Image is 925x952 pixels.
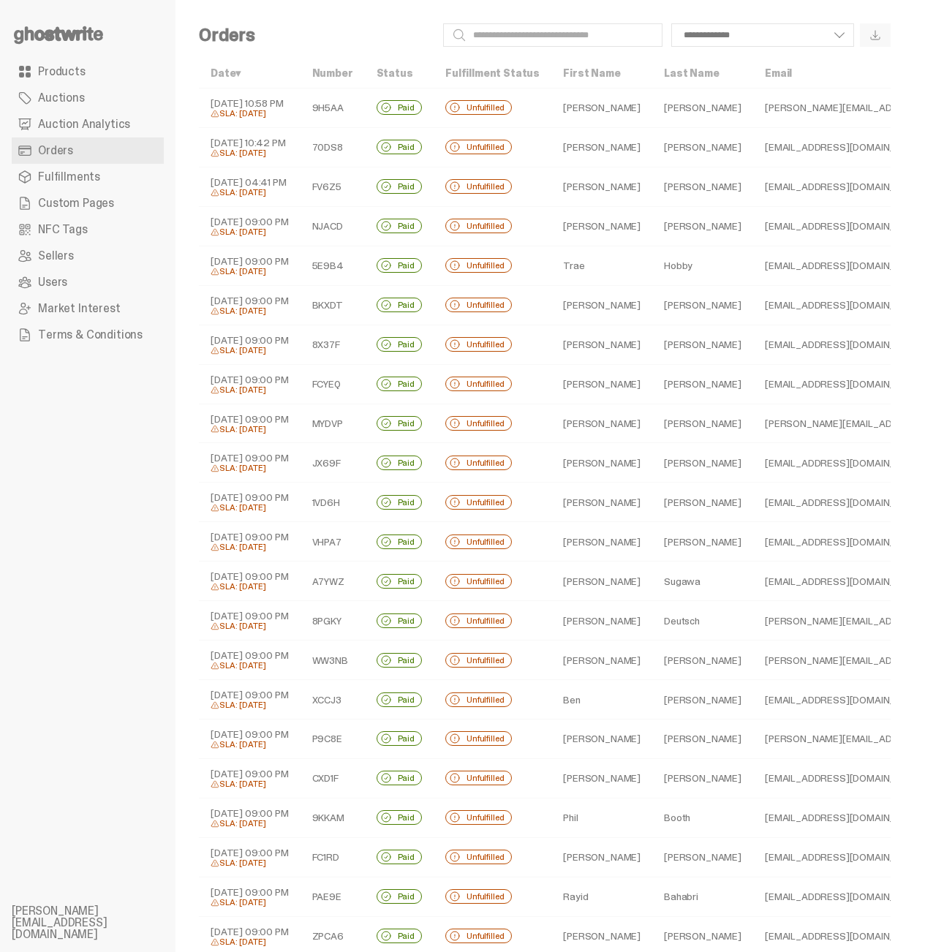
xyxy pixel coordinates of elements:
[652,601,753,641] td: Deutsch
[551,443,652,483] td: [PERSON_NAME]
[12,243,164,269] a: Sellers
[301,404,365,443] td: MYDVP
[377,692,422,707] div: Paid
[377,574,422,589] div: Paid
[377,456,422,470] div: Paid
[199,522,301,562] td: [DATE] 09:00 PM
[301,877,365,916] td: PAE9E
[551,719,652,759] td: [PERSON_NAME]
[652,364,753,404] td: [PERSON_NAME]
[38,171,100,183] span: Fulfillments
[652,877,753,916] td: Bahabri
[211,188,289,197] div: SLA: [DATE]
[652,483,753,522] td: [PERSON_NAME]
[445,140,512,154] div: Unfulfilled
[445,416,512,431] div: Unfulfilled
[301,206,365,246] td: NJACD
[199,641,301,680] td: [DATE] 09:00 PM
[211,227,289,237] div: SLA: [DATE]
[211,109,289,118] div: SLA: [DATE]
[199,325,301,364] td: [DATE] 09:00 PM
[445,850,512,864] div: Unfulfilled
[301,167,365,206] td: FV6Z5
[365,58,434,88] th: Status
[199,26,255,44] h4: Orders
[652,522,753,562] td: [PERSON_NAME]
[301,127,365,167] td: 70DS8
[301,601,365,641] td: 8PGKY
[199,719,301,759] td: [DATE] 09:00 PM
[211,858,289,868] div: SLA: [DATE]
[377,377,422,391] div: Paid
[445,889,512,904] div: Unfulfilled
[301,719,365,759] td: P9C8E
[377,179,422,194] div: Paid
[199,88,301,128] td: [DATE] 10:58 PM
[301,88,365,128] td: 9H5AA
[12,190,164,216] a: Custom Pages
[377,929,422,943] div: Paid
[38,250,74,262] span: Sellers
[377,258,422,273] div: Paid
[301,758,365,798] td: CXD1F
[551,285,652,325] td: [PERSON_NAME]
[377,534,422,549] div: Paid
[235,67,241,80] span: ▾
[445,100,512,115] div: Unfulfilled
[211,67,241,80] a: Date▾
[199,364,301,404] td: [DATE] 09:00 PM
[445,771,512,785] div: Unfulfilled
[38,145,73,156] span: Orders
[199,562,301,601] td: [DATE] 09:00 PM
[199,127,301,167] td: [DATE] 10:42 PM
[211,503,289,513] div: SLA: [DATE]
[301,483,365,522] td: 1VD6H
[301,443,365,483] td: JX69F
[199,877,301,916] td: [DATE] 09:00 PM
[38,224,88,235] span: NFC Tags
[199,483,301,522] td: [DATE] 09:00 PM
[434,58,551,88] th: Fulfillment Status
[445,456,512,470] div: Unfulfilled
[445,179,512,194] div: Unfulfilled
[199,798,301,837] td: [DATE] 09:00 PM
[301,522,365,562] td: VHPA7
[551,522,652,562] td: [PERSON_NAME]
[377,416,422,431] div: Paid
[377,850,422,864] div: Paid
[211,385,289,395] div: SLA: [DATE]
[38,276,67,288] span: Users
[551,562,652,601] td: [PERSON_NAME]
[445,337,512,352] div: Unfulfilled
[211,267,289,276] div: SLA: [DATE]
[551,246,652,285] td: Trae
[652,88,753,128] td: [PERSON_NAME]
[377,140,422,154] div: Paid
[445,810,512,825] div: Unfulfilled
[551,404,652,443] td: [PERSON_NAME]
[652,127,753,167] td: [PERSON_NAME]
[12,85,164,111] a: Auctions
[652,167,753,206] td: [PERSON_NAME]
[551,877,652,916] td: Rayid
[445,377,512,391] div: Unfulfilled
[551,127,652,167] td: [PERSON_NAME]
[652,443,753,483] td: [PERSON_NAME]
[211,582,289,592] div: SLA: [DATE]
[377,337,422,352] div: Paid
[199,285,301,325] td: [DATE] 09:00 PM
[199,758,301,798] td: [DATE] 09:00 PM
[38,329,143,341] span: Terms & Conditions
[211,700,289,710] div: SLA: [DATE]
[12,216,164,243] a: NFC Tags
[377,889,422,904] div: Paid
[652,325,753,364] td: [PERSON_NAME]
[652,719,753,759] td: [PERSON_NAME]
[199,404,301,443] td: [DATE] 09:00 PM
[377,100,422,115] div: Paid
[211,148,289,158] div: SLA: [DATE]
[301,837,365,877] td: FC1RD
[12,111,164,137] a: Auction Analytics
[551,680,652,719] td: Ben
[652,206,753,246] td: [PERSON_NAME]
